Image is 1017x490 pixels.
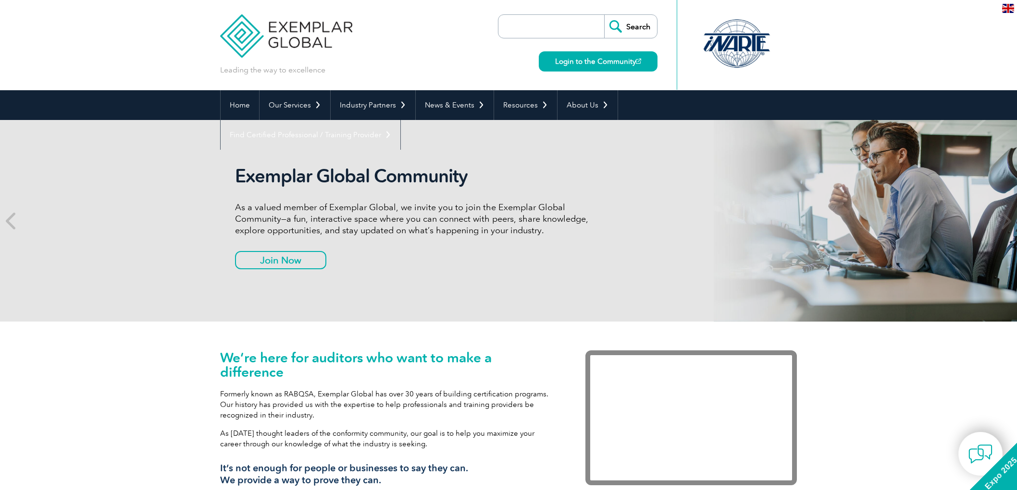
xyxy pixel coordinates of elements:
[220,428,557,449] p: As [DATE] thought leaders of the conformity community, our goal is to help you maximize your care...
[1002,4,1014,13] img: en
[968,442,992,466] img: contact-chat.png
[636,59,641,64] img: open_square.png
[220,462,557,486] h3: It’s not enough for people or businesses to say they can. We provide a way to prove they can.
[235,202,595,236] p: As a valued member of Exemplar Global, we invite you to join the Exemplar Global Community—a fun,...
[220,389,557,420] p: Formerly known as RABQSA, Exemplar Global has over 30 years of building certification programs. O...
[221,90,259,120] a: Home
[585,350,797,485] iframe: Exemplar Global: Working together to make a difference
[220,350,557,379] h1: We’re here for auditors who want to make a difference
[539,51,657,72] a: Login to the Community
[235,165,595,187] h2: Exemplar Global Community
[558,90,618,120] a: About Us
[260,90,330,120] a: Our Services
[220,65,325,75] p: Leading the way to excellence
[235,251,326,269] a: Join Now
[416,90,494,120] a: News & Events
[221,120,400,150] a: Find Certified Professional / Training Provider
[331,90,415,120] a: Industry Partners
[494,90,557,120] a: Resources
[604,15,657,38] input: Search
